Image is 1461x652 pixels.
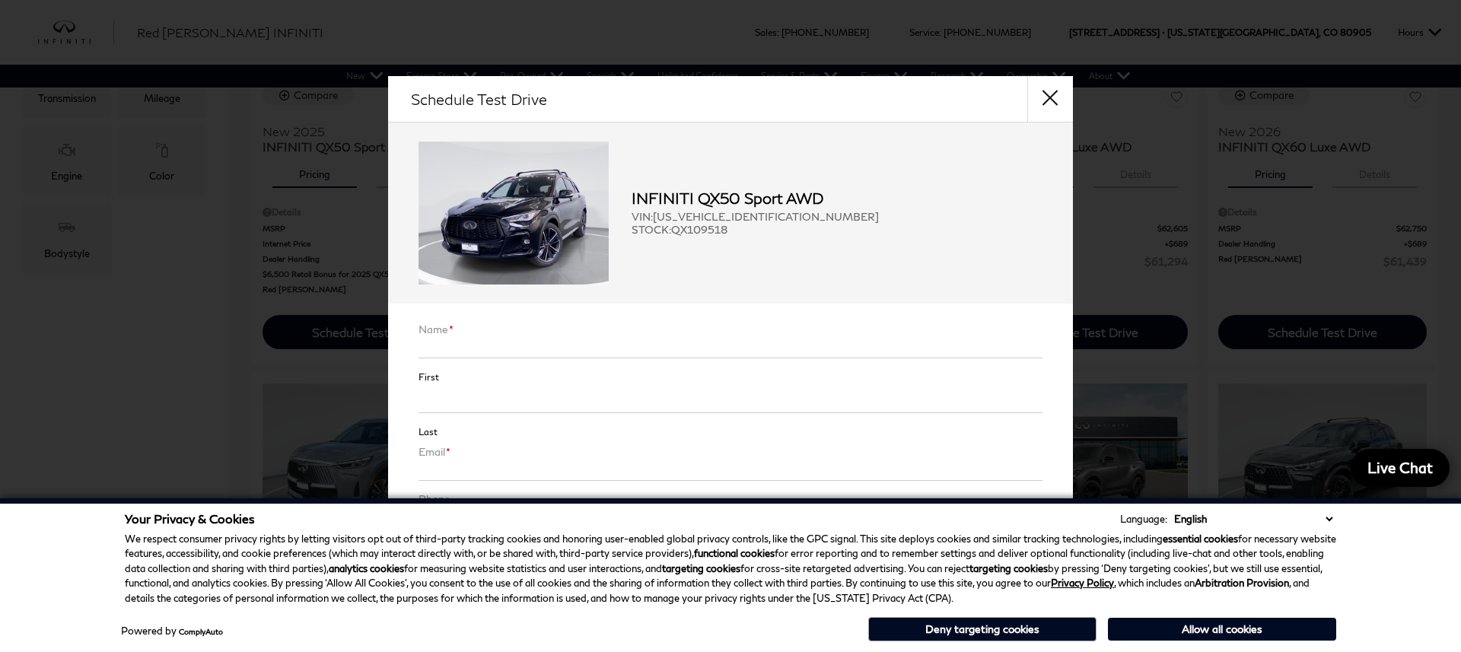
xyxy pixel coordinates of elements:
button: Deny targeting cookies [868,617,1097,641]
label: Name [419,323,454,336]
span: Your Privacy & Cookies [125,511,255,526]
img: 2025 INFINITI QX50 Sport AWD [419,142,609,285]
div: Language: [1120,514,1167,524]
select: Language Select [1170,511,1336,526]
h2: Schedule Test Drive [411,91,547,107]
label: Phone [419,492,450,505]
label: Last [419,426,438,437]
div: Powered by [121,626,223,636]
strong: targeting cookies [969,562,1048,574]
strong: targeting cookies [662,562,740,574]
a: ComplyAuto [179,627,223,636]
strong: analytics cookies [329,562,404,574]
strong: Arbitration Provision [1195,577,1289,589]
input: Last name [419,390,1042,413]
span: VIN: [US_VEHICLE_IDENTIFICATION_NUMBER] [632,210,1042,223]
h2: INFINITI QX50 Sport AWD [632,189,1042,206]
button: close [1027,76,1073,122]
label: Email [419,445,450,458]
label: First [419,371,439,383]
p: We respect consumer privacy rights by letting visitors opt out of third-party tracking cookies an... [125,532,1336,606]
strong: essential cookies [1163,533,1238,545]
span: Live Chat [1360,458,1440,477]
a: Live Chat [1351,449,1450,487]
strong: functional cookies [694,547,775,559]
span: STOCK: QX109518 [632,223,1042,236]
button: Allow all cookies [1108,618,1336,641]
input: First name [419,336,1042,358]
a: Privacy Policy [1051,577,1114,589]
